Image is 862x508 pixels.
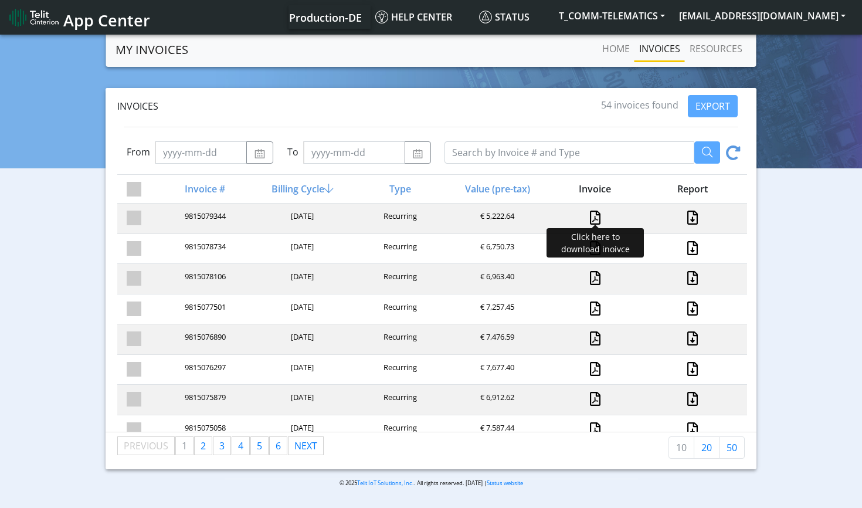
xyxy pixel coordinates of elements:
a: Status website [487,479,523,487]
div: Billing Cycle [253,182,350,196]
div: € 7,476.59 [447,331,545,347]
label: From [127,145,150,159]
div: [DATE] [253,331,350,347]
div: Recurring [350,211,447,226]
span: 4 [238,439,243,452]
div: € 6,912.62 [447,392,545,408]
div: 9815078734 [155,241,253,257]
div: Click here to download inoivce [547,228,644,258]
a: Next page [289,437,323,455]
a: Status [474,5,552,29]
img: knowledge.svg [375,11,388,23]
div: Report [643,182,740,196]
input: Search by Invoice # and Type [444,141,694,164]
span: Status [479,11,530,23]
span: Previous [124,439,168,452]
button: EXPORT [688,95,738,117]
span: 2 [201,439,206,452]
div: 9815076890 [155,331,253,347]
div: € 7,587.44 [447,422,545,438]
span: 3 [219,439,225,452]
div: [DATE] [253,271,350,287]
span: 6 [276,439,281,452]
div: [DATE] [253,422,350,438]
div: € 5,222.64 [447,211,545,226]
div: € 6,963.40 [447,271,545,287]
img: logo-telit-cinterion-gw-new.png [9,8,59,27]
input: yyyy-mm-dd [303,141,405,164]
div: Type [350,182,447,196]
div: 9815075879 [155,392,253,408]
div: € 7,677.40 [447,362,545,378]
span: 5 [257,439,262,452]
span: 54 invoices found [601,99,678,111]
label: To [287,145,298,159]
img: status.svg [479,11,492,23]
button: T_COMM-TELEMATICS [552,5,672,26]
p: © 2025 . All rights reserved. [DATE] | [225,479,638,487]
div: [DATE] [253,211,350,226]
span: Production-DE [289,11,362,25]
a: 50 [719,436,745,459]
div: 9815079344 [155,211,253,226]
a: INVOICES [634,37,685,60]
span: Help center [375,11,452,23]
div: Recurring [350,331,447,347]
div: [DATE] [253,302,350,317]
a: Help center [371,5,474,29]
div: Recurring [350,422,447,438]
div: [DATE] [253,241,350,257]
div: € 7,257.45 [447,302,545,317]
div: 9815076297 [155,362,253,378]
div: Recurring [350,271,447,287]
div: Recurring [350,392,447,408]
div: [DATE] [253,362,350,378]
span: App Center [63,9,150,31]
div: 9815075058 [155,422,253,438]
div: Value (pre-tax) [447,182,545,196]
div: Invoice [545,182,643,196]
div: Recurring [350,241,447,257]
ul: Pagination [117,436,324,455]
img: calendar.svg [412,149,423,158]
div: Recurring [350,302,447,317]
span: Invoices [117,100,158,113]
div: € 6,750.73 [447,241,545,257]
span: 1 [182,439,187,452]
div: 9815077501 [155,302,253,317]
div: [DATE] [253,392,350,408]
div: Invoice # [155,182,253,196]
a: Your current platform instance [289,5,361,29]
a: App Center [9,5,148,30]
a: RESOURCES [685,37,747,60]
div: 9815078106 [155,271,253,287]
a: Home [598,37,634,60]
input: yyyy-mm-dd [155,141,247,164]
button: [EMAIL_ADDRESS][DOMAIN_NAME] [672,5,853,26]
a: 20 [694,436,720,459]
a: MY INVOICES [116,38,188,62]
a: Telit IoT Solutions, Inc. [357,479,414,487]
img: calendar.svg [254,149,265,158]
div: Recurring [350,362,447,378]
